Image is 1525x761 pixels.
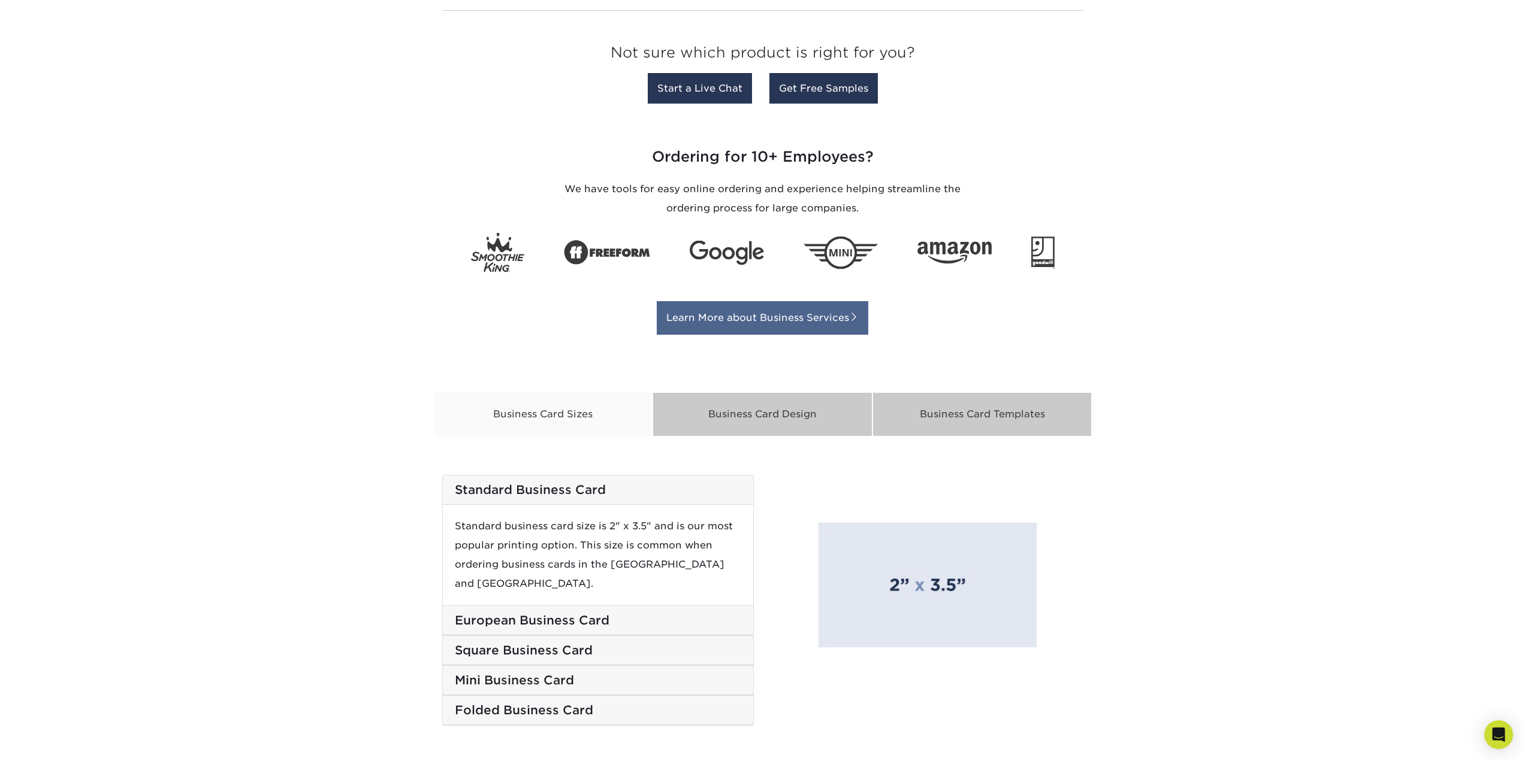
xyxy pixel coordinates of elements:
[455,613,741,627] h5: European Business Card
[455,703,741,717] h5: Folded Business Card
[657,301,868,335] a: Learn More about Business Services
[443,505,753,605] div: Standard business card size is 2" x 3.5" and is our most popular printing option. This size is co...
[769,73,878,104] a: Get Free Samples
[471,232,524,272] img: Smoothie King
[455,673,741,687] h5: Mini Business Card
[442,35,1083,76] h3: Not sure which product is right for you?
[412,139,1113,175] h3: Ordering for 10+ Employees?
[455,643,741,657] h5: Square Business Card
[1484,720,1513,749] div: Open Intercom Messenger
[553,180,973,218] p: We have tools for easy online ordering and experience helping streamline the ordering process for...
[648,73,752,104] a: Start a Live Chat
[564,234,650,272] img: Freeform
[804,236,878,269] img: Mini
[653,392,872,436] div: Business Card Design
[1031,237,1055,269] img: Goodwill
[872,392,1092,436] div: Business Card Templates
[455,483,741,497] h5: Standard Business Card
[917,241,992,264] img: Amazon
[690,240,764,265] img: Google
[433,392,653,436] div: Business Card Sizes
